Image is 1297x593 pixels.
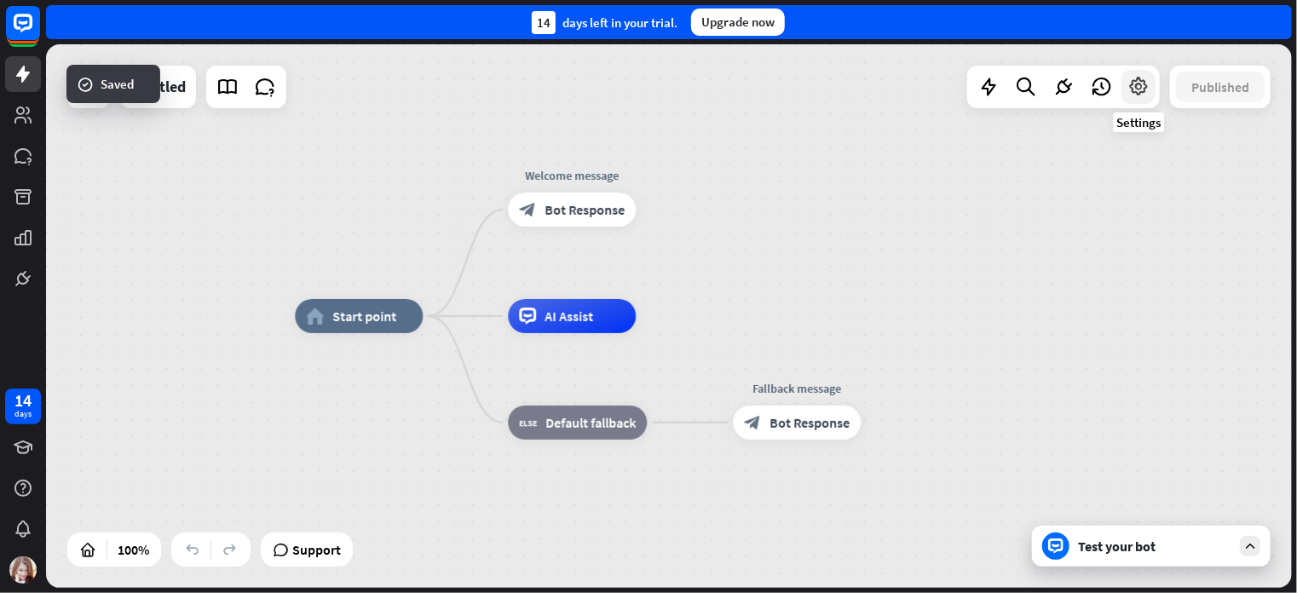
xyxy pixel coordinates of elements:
[292,536,341,563] span: Support
[306,308,324,325] i: home_2
[77,76,94,93] i: success
[744,414,761,431] i: block_bot_response
[495,167,648,184] div: Welcome message
[720,380,873,397] div: Fallback message
[14,7,65,58] button: Open LiveChat chat widget
[332,308,396,325] span: Start point
[1176,72,1265,102] button: Published
[691,9,785,36] div: Upgrade now
[112,536,154,563] div: 100%
[5,389,41,424] a: 14 days
[1078,538,1231,555] div: Test your bot
[545,308,593,325] span: AI Assist
[545,414,636,431] span: Default fallback
[545,201,625,218] span: Bot Response
[532,11,677,34] div: days left in your trial.
[770,414,850,431] span: Bot Response
[14,408,32,420] div: days
[14,393,32,408] div: 14
[130,66,186,108] div: Untitled
[519,201,536,218] i: block_bot_response
[519,414,537,431] i: block_fallback
[101,75,134,93] span: Saved
[532,11,556,34] div: 14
